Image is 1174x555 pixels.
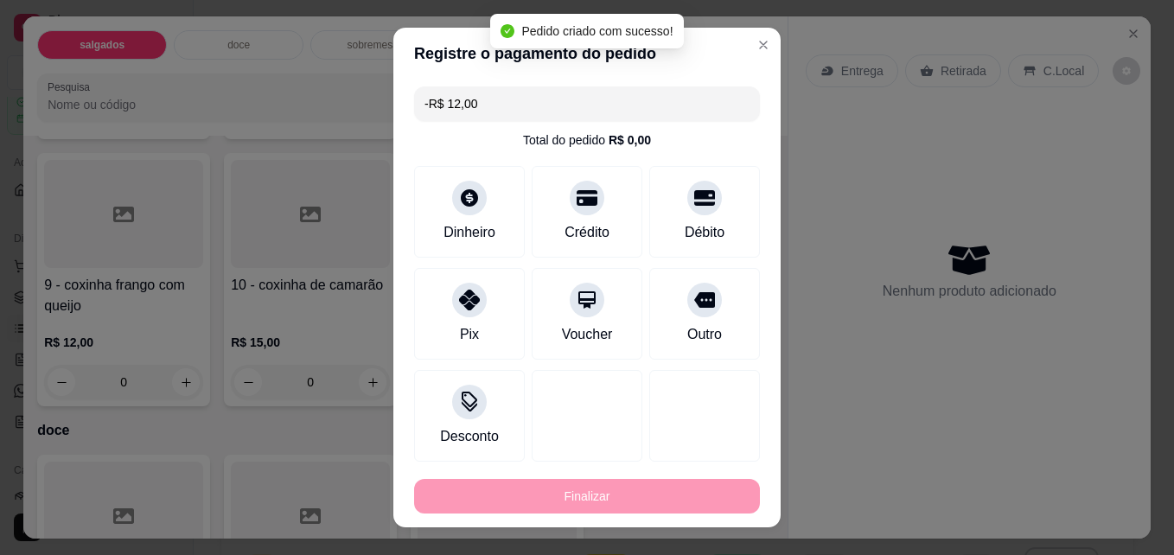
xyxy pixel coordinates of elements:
[687,324,722,345] div: Outro
[440,426,499,447] div: Desconto
[750,31,777,59] button: Close
[685,222,724,243] div: Débito
[565,222,609,243] div: Crédito
[609,131,651,149] div: R$ 0,00
[523,131,651,149] div: Total do pedido
[501,24,514,38] span: check-circle
[562,324,613,345] div: Voucher
[443,222,495,243] div: Dinheiro
[521,24,673,38] span: Pedido criado com sucesso!
[460,324,479,345] div: Pix
[424,86,750,121] input: Ex.: hambúrguer de cordeiro
[393,28,781,80] header: Registre o pagamento do pedido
